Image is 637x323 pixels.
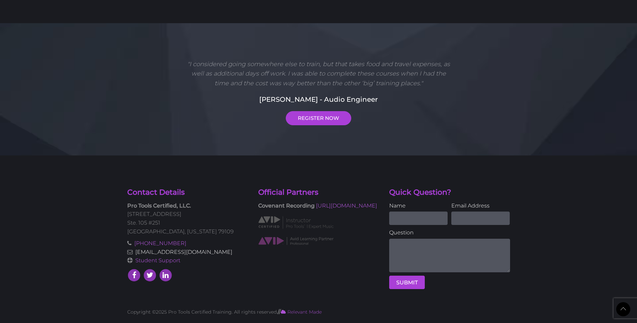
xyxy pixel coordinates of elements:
img: AVID Expert Instructor classification logo [258,215,334,229]
strong: Covenant Recording [258,202,315,209]
h4: Quick Question? [389,187,510,198]
strong: Pro Tools Certified, LLC. [127,202,191,209]
h4: Contact Details [127,187,248,198]
h4: Official Partners [258,187,379,198]
a: [URL][DOMAIN_NAME] [316,202,377,209]
p: [STREET_ADDRESS] Ste. 105 #251 [GEOGRAPHIC_DATA], [US_STATE] 79109 [127,201,248,236]
label: Question [389,228,510,237]
a: REGISTER NOW [286,111,351,125]
div: // [122,308,515,316]
label: Name [389,201,448,210]
a: [EMAIL_ADDRESS][DOMAIN_NAME] [135,249,232,255]
a: Relevant Made [281,309,322,315]
a: Student Support [135,257,180,264]
h5: [PERSON_NAME] - Audio Engineer [127,94,510,104]
label: Email Address [451,201,510,210]
span: Copyright ©2025 Pro Tools Certified Training. All rights reserved. [127,309,278,315]
a: [PHONE_NUMBER] [134,240,186,246]
a: Back to Top [616,302,630,316]
img: AVID Learning Partner classification logo [258,236,334,245]
button: SUBMIT [389,276,425,289]
p: "I considered going somewhere else to train, but that takes food and travel expenses, as well as ... [185,59,453,88]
